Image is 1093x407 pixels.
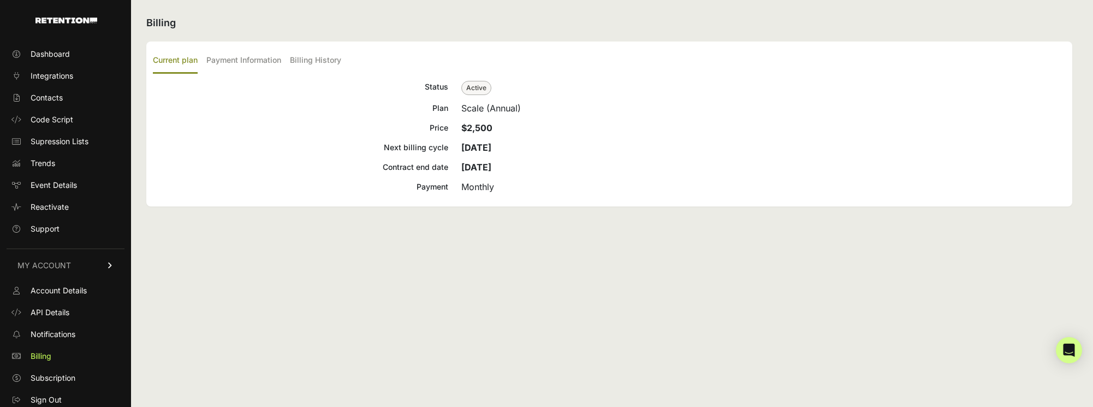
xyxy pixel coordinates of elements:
a: Notifications [7,326,124,343]
span: Contacts [31,92,63,103]
a: Reactivate [7,198,124,216]
span: Billing [31,351,51,362]
span: Trends [31,158,55,169]
span: Account Details [31,285,87,296]
span: Support [31,223,60,234]
span: Supression Lists [31,136,88,147]
span: Subscription [31,373,75,384]
span: Active [461,81,491,95]
img: Retention.com [35,17,97,23]
div: Plan [153,102,448,115]
span: Reactivate [31,202,69,213]
span: Dashboard [31,49,70,60]
span: API Details [31,307,69,318]
strong: [DATE] [461,142,491,153]
div: Scale (Annual) [461,102,1066,115]
strong: [DATE] [461,162,491,173]
a: Event Details [7,176,124,194]
a: Trends [7,155,124,172]
a: Support [7,220,124,238]
div: Open Intercom Messenger [1056,337,1082,363]
span: MY ACCOUNT [17,260,71,271]
a: Contacts [7,89,124,107]
span: Integrations [31,70,73,81]
a: Subscription [7,369,124,387]
div: Payment [153,180,448,193]
h2: Billing [146,15,1072,31]
span: Code Script [31,114,73,125]
a: Integrations [7,67,124,85]
a: API Details [7,304,124,321]
a: Code Script [7,111,124,128]
div: Next billing cycle [153,141,448,154]
a: MY ACCOUNT [7,249,124,282]
span: Event Details [31,180,77,191]
label: Payment Information [206,48,281,74]
div: Monthly [461,180,1066,193]
a: Billing [7,347,124,365]
a: Dashboard [7,45,124,63]
div: Contract end date [153,161,448,174]
label: Current plan [153,48,198,74]
strong: $2,500 [461,122,492,133]
div: Status [153,80,448,95]
label: Billing History [290,48,341,74]
div: Price [153,121,448,134]
span: Sign Out [31,394,62,405]
a: Account Details [7,282,124,299]
a: Supression Lists [7,133,124,150]
span: Notifications [31,329,75,340]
